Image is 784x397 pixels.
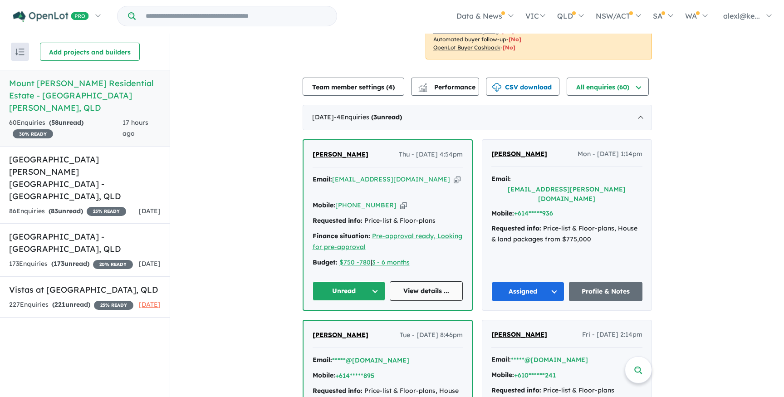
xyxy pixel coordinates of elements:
a: $750 -780 [339,258,371,266]
a: Profile & Notes [569,282,642,301]
button: Unread [313,281,386,301]
div: 60 Enquir ies [9,118,122,139]
strong: Email: [313,356,332,364]
span: 30 % READY [13,129,53,138]
strong: ( unread) [51,260,89,268]
span: 83 [51,207,58,215]
div: | [313,257,463,268]
img: line-chart.svg [418,83,426,88]
span: 58 [51,118,59,127]
strong: Finance situation: [313,232,370,240]
span: [PERSON_NAME] [491,150,547,158]
input: Try estate name, suburb, builder or developer [137,6,335,26]
strong: ( unread) [49,207,83,215]
a: [PERSON_NAME] [491,149,547,160]
div: Price-list & Floor-plans [491,385,642,396]
span: Mon - [DATE] 1:14pm [578,149,642,160]
h5: [GEOGRAPHIC_DATA] - [GEOGRAPHIC_DATA] , QLD [9,230,161,255]
strong: Requested info: [313,216,363,225]
button: Assigned [491,282,565,301]
strong: Email: [491,355,511,363]
span: 4 [388,83,392,91]
strong: Mobile: [313,201,335,209]
button: All enquiries (60) [567,78,649,96]
a: [PERSON_NAME] [313,149,368,160]
button: Team member settings (4) [303,78,404,96]
span: 20 % READY [93,260,133,269]
h5: Vistas at [GEOGRAPHIC_DATA] , QLD [9,284,161,296]
strong: Requested info: [491,224,541,232]
strong: Mobile: [491,209,514,217]
a: [PHONE_NUMBER] [335,201,397,209]
span: [PERSON_NAME] [313,331,368,339]
strong: Requested info: [313,387,363,395]
span: alexl@ke... [723,11,760,20]
img: Openlot PRO Logo White [13,11,89,22]
button: Copy [400,201,407,210]
h5: Mount [PERSON_NAME] Residential Estate - [GEOGRAPHIC_DATA][PERSON_NAME] , QLD [9,77,161,114]
div: 86 Enquir ies [9,206,126,217]
strong: ( unread) [49,118,83,127]
div: Price-list & Floor-plans [313,216,463,226]
button: Add projects and builders [40,43,140,61]
span: [PERSON_NAME] [313,150,368,158]
span: 3 [373,113,377,121]
a: [PERSON_NAME] [491,329,547,340]
span: 17 hours ago [122,118,148,137]
span: Fri - [DATE] 2:14pm [582,329,642,340]
strong: Budget: [313,258,338,266]
h5: [GEOGRAPHIC_DATA] [PERSON_NAME][GEOGRAPHIC_DATA] - [GEOGRAPHIC_DATA] , QLD [9,153,161,202]
span: 173 [54,260,64,268]
strong: Mobile: [313,371,335,379]
button: Copy [454,175,461,184]
button: [EMAIL_ADDRESS][PERSON_NAME][DOMAIN_NAME] [491,185,642,204]
span: [No] [503,44,515,51]
a: [PERSON_NAME] [313,330,368,341]
a: View details ... [390,281,463,301]
button: CSV download [486,78,559,96]
img: download icon [492,83,501,92]
a: [EMAIL_ADDRESS][DOMAIN_NAME] [332,175,450,183]
img: sort.svg [15,49,24,55]
span: Thu - [DATE] 4:54pm [399,149,463,160]
span: 25 % READY [87,207,126,216]
div: [DATE] [303,105,652,130]
span: Tue - [DATE] 8:46pm [400,330,463,341]
strong: Email: [313,175,332,183]
strong: Mobile: [491,371,514,379]
u: Automated buyer follow-up [433,36,506,43]
strong: Requested info: [491,386,541,394]
span: [DATE] [139,300,161,309]
div: 173 Enquir ies [9,259,133,270]
div: Price-list & Floor-plans, House & land packages from $775,000 [491,223,642,245]
u: OpenLot Buyer Cashback [433,44,500,51]
img: bar-chart.svg [418,86,427,92]
span: - 4 Enquir ies [334,113,402,121]
strong: Email: [491,175,511,183]
strong: ( unread) [371,113,402,121]
span: [DATE] [139,207,161,215]
span: Performance [420,83,475,91]
span: [PERSON_NAME] [491,330,547,338]
strong: ( unread) [52,300,90,309]
span: [DATE] [139,260,161,268]
span: [No] [509,36,521,43]
span: 25 % READY [94,301,133,310]
a: Pre-approval ready, Looking for pre-approval [313,232,462,251]
a: 3 - 6 months [372,258,410,266]
div: 227 Enquir ies [9,299,133,310]
span: 221 [54,300,65,309]
button: Performance [411,78,479,96]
